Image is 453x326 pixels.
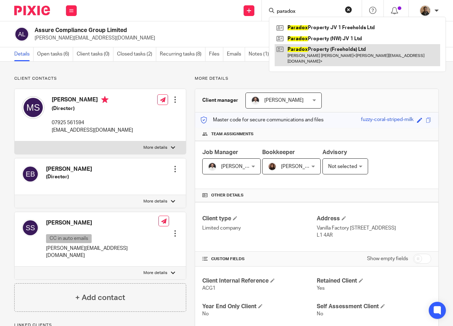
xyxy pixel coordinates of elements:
h4: CUSTOM FIELDS [202,256,317,262]
div: fuzzy-coral-striped-milk [361,116,413,124]
h4: Client Internal Reference [202,277,317,285]
a: Closed tasks (2) [117,47,156,61]
span: ACG1 [202,286,215,291]
p: CC in auto emails [46,234,92,243]
p: More details [143,270,167,276]
span: Team assignments [211,131,254,137]
a: Details [14,47,34,61]
span: Job Manager [202,149,238,155]
p: 07925 561594 [52,119,133,126]
span: Not selected [328,164,357,169]
h3: Client manager [202,97,238,104]
button: Clear [345,6,352,13]
img: dom%20slack.jpg [251,96,260,105]
a: Open tasks (6) [37,47,73,61]
p: L1 4AR [317,232,431,239]
p: [EMAIL_ADDRESS][DOMAIN_NAME] [52,127,133,134]
img: svg%3E [22,96,45,119]
p: Vanilla Factory [STREET_ADDRESS] [317,225,431,232]
img: svg%3E [22,165,39,183]
span: Other details [211,193,244,198]
span: Yes [317,286,325,291]
p: [PERSON_NAME][EMAIL_ADDRESS][DOMAIN_NAME] [35,35,342,42]
h4: Year End Only Client [202,303,317,310]
span: Advisory [322,149,347,155]
a: Notes (1) [249,47,273,61]
a: Client tasks (0) [77,47,113,61]
span: [PERSON_NAME] [264,98,304,103]
h4: Retained Client [317,277,431,285]
input: Search [276,9,340,15]
a: Emails [227,47,245,61]
img: Pixie [14,6,50,15]
img: svg%3E [14,27,29,42]
i: Primary [101,96,108,103]
img: Headshot.jpg [268,162,276,171]
h4: [PERSON_NAME] [52,96,133,105]
span: No [202,311,209,316]
span: [PERSON_NAME] [221,164,260,169]
p: More details [143,145,167,151]
span: [PERSON_NAME] [281,164,320,169]
p: Client contacts [14,76,186,81]
h5: (Director) [46,173,92,180]
p: More details [143,199,167,204]
a: Files [209,47,223,61]
label: Show empty fields [367,255,408,262]
h4: Client type [202,215,317,222]
img: dom%20slack.jpg [208,162,217,171]
h2: Assure Compliance Group Limited [35,27,280,34]
p: [PERSON_NAME][EMAIL_ADDRESS][DOMAIN_NAME] [46,245,158,259]
h5: (Director) [52,105,133,112]
p: More details [195,76,439,81]
img: svg%3E [22,219,39,236]
h4: [PERSON_NAME] [46,219,158,227]
h4: [PERSON_NAME] [46,165,92,173]
img: WhatsApp%20Image%202025-04-23%20.jpg [419,5,431,16]
p: Master code for secure communications and files [200,116,324,123]
span: Bookkeeper [262,149,295,155]
h4: Self Assessment Client [317,303,431,310]
a: Recurring tasks (8) [160,47,205,61]
p: Limited company [202,225,317,232]
h4: Address [317,215,431,222]
h4: + Add contact [75,292,125,303]
span: No [317,311,323,316]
